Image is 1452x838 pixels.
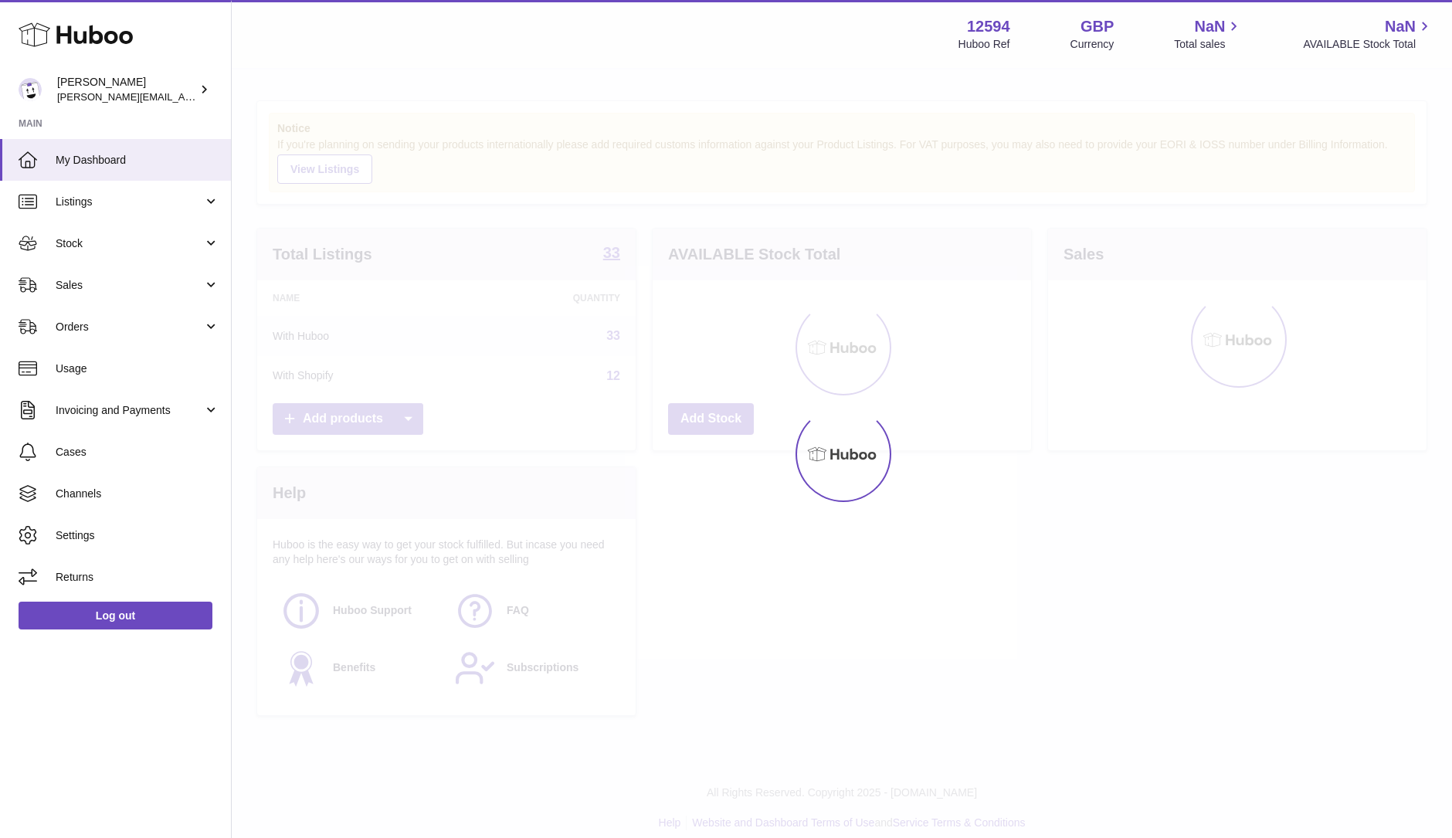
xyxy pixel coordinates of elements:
[56,528,219,543] span: Settings
[56,487,219,501] span: Channels
[56,195,203,209] span: Listings
[56,236,203,251] span: Stock
[56,278,203,293] span: Sales
[1385,16,1416,37] span: NaN
[56,403,203,418] span: Invoicing and Payments
[19,78,42,101] img: owen@wearemakewaves.com
[1070,37,1114,52] div: Currency
[958,37,1010,52] div: Huboo Ref
[19,602,212,629] a: Log out
[57,75,196,104] div: [PERSON_NAME]
[1194,16,1225,37] span: NaN
[56,361,219,376] span: Usage
[1303,37,1433,52] span: AVAILABLE Stock Total
[56,570,219,585] span: Returns
[967,16,1010,37] strong: 12594
[56,445,219,460] span: Cases
[56,153,219,168] span: My Dashboard
[1303,16,1433,52] a: NaN AVAILABLE Stock Total
[1174,16,1243,52] a: NaN Total sales
[1081,16,1114,37] strong: GBP
[56,320,203,334] span: Orders
[57,90,310,103] span: [PERSON_NAME][EMAIL_ADDRESS][DOMAIN_NAME]
[1174,37,1243,52] span: Total sales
